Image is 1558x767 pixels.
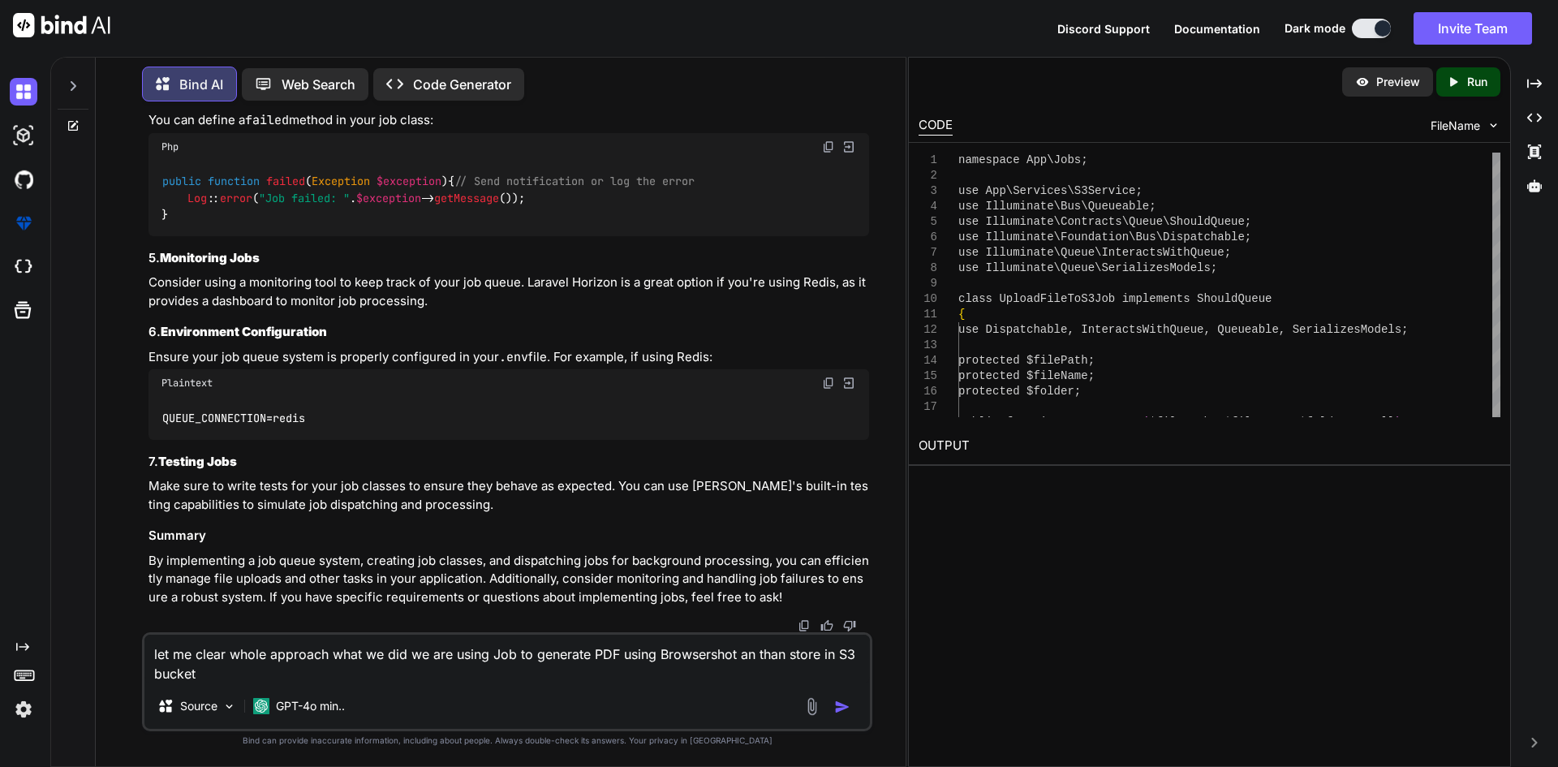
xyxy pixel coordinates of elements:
[161,410,307,427] code: QUEUE_CONNECTION=redis
[919,353,937,368] div: 14
[222,700,236,713] img: Pick Models
[220,191,252,205] span: error
[160,250,260,265] strong: Monitoring Jobs
[919,261,937,276] div: 8
[958,153,1088,166] span: namespace App\Jobs;
[958,308,965,321] span: {
[958,385,1081,398] span: protected $folder;
[10,209,37,237] img: premium
[958,200,1156,213] span: use Illuminate\Bus\Queueable;
[919,276,937,291] div: 9
[158,454,237,469] strong: Testing Jobs
[1376,74,1420,90] p: Preview
[10,122,37,149] img: darkAi-studio
[919,183,937,199] div: 3
[253,698,269,714] img: GPT-4o mini
[843,619,856,632] img: dislike
[841,376,856,390] img: Open in Browser
[919,338,937,353] div: 13
[454,175,695,189] span: // Send notification or log the error
[958,323,1272,336] span: use Dispatchable, InteractsWithQueue, Queueabl
[919,168,937,183] div: 2
[312,175,370,189] span: Exception
[276,698,345,714] p: GPT-4o min..
[1174,22,1260,36] span: Documentation
[10,78,37,106] img: darkChat
[822,377,835,390] img: copy
[162,175,201,189] span: public
[958,246,1231,259] span: use Illuminate\Queue\InteractsWithQueue;
[958,369,1095,382] span: protected $fileName;
[499,349,528,365] code: .env
[413,75,511,94] p: Code Generator
[919,384,937,399] div: 16
[958,292,1272,305] span: class UploadFileToS3Job implements ShouldQueue
[1057,22,1150,36] span: Discord Support
[187,191,207,205] span: Log
[834,699,850,715] img: icon
[958,184,1143,197] span: use App\Services\S3Service;
[1272,323,1408,336] span: e, SerializesModels;
[259,191,350,205] span: "Job failed: "
[148,274,869,310] p: Consider using a monitoring tool to keep track of your job queue. Laravel Horizon is a great opti...
[142,735,872,747] p: Bind can provide inaccurate information, including about people. Always double-check its answers....
[161,173,695,223] code: { :: ( . -> ()); }
[919,307,937,322] div: 11
[1149,416,1394,429] span: $filePath, $fileName, $folder = null
[1285,20,1345,37] span: Dark mode
[208,175,260,189] span: function
[919,230,937,245] div: 6
[148,249,869,268] h3: 5.
[919,199,937,214] div: 4
[958,215,1251,228] span: use Illuminate\Contracts\Queue\ShouldQueue;
[180,698,217,714] p: Source
[919,415,937,430] div: 18
[798,619,811,632] img: copy
[822,140,835,153] img: copy
[208,175,448,189] span: ( )
[919,368,937,384] div: 15
[958,231,1251,243] span: use Illuminate\Foundation\Bus\Dispatchable;
[1487,118,1500,132] img: chevron down
[161,377,213,390] span: Plaintext
[919,245,937,261] div: 7
[958,261,1217,274] span: use Illuminate\Queue\SerializesModels;
[919,214,937,230] div: 5
[1394,416,1401,429] span: )
[161,140,179,153] span: Php
[161,324,327,339] strong: Environment Configuration
[803,697,821,716] img: attachment
[148,527,869,545] h3: Summary
[282,75,355,94] p: Web Search
[10,166,37,193] img: githubDark
[1467,74,1487,90] p: Run
[1174,20,1260,37] button: Documentation
[434,191,499,205] span: getMessage
[356,191,421,205] span: $exception
[148,477,869,514] p: Make sure to write tests for your job classes to ensure they behave as expected. You can use [PER...
[1057,20,1150,37] button: Discord Support
[919,322,937,338] div: 12
[148,323,869,342] h3: 6.
[1414,12,1532,45] button: Invite Team
[919,291,937,307] div: 10
[377,175,441,189] span: $exception
[820,619,833,632] img: like
[245,112,289,128] code: failed
[1142,416,1148,429] span: (
[179,75,223,94] p: Bind AI
[919,399,937,415] div: 17
[10,253,37,281] img: cloudideIcon
[10,696,37,723] img: settings
[958,416,1143,429] span: public function __construct
[919,153,937,168] div: 1
[13,13,110,37] img: Bind AI
[144,635,870,683] textarea: let me clear whole approach what we did we are using Job to generate PDF using Browsershot an tha...
[1431,118,1480,134] span: FileName
[148,348,869,367] p: Ensure your job queue system is properly configured in your file. For example, if using Redis:
[148,453,869,472] h3: 7.
[841,140,856,154] img: Open in Browser
[919,116,953,136] div: CODE
[909,427,1510,465] h2: OUTPUT
[148,552,869,607] p: By implementing a job queue system, creating job classes, and dispatching jobs for background pro...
